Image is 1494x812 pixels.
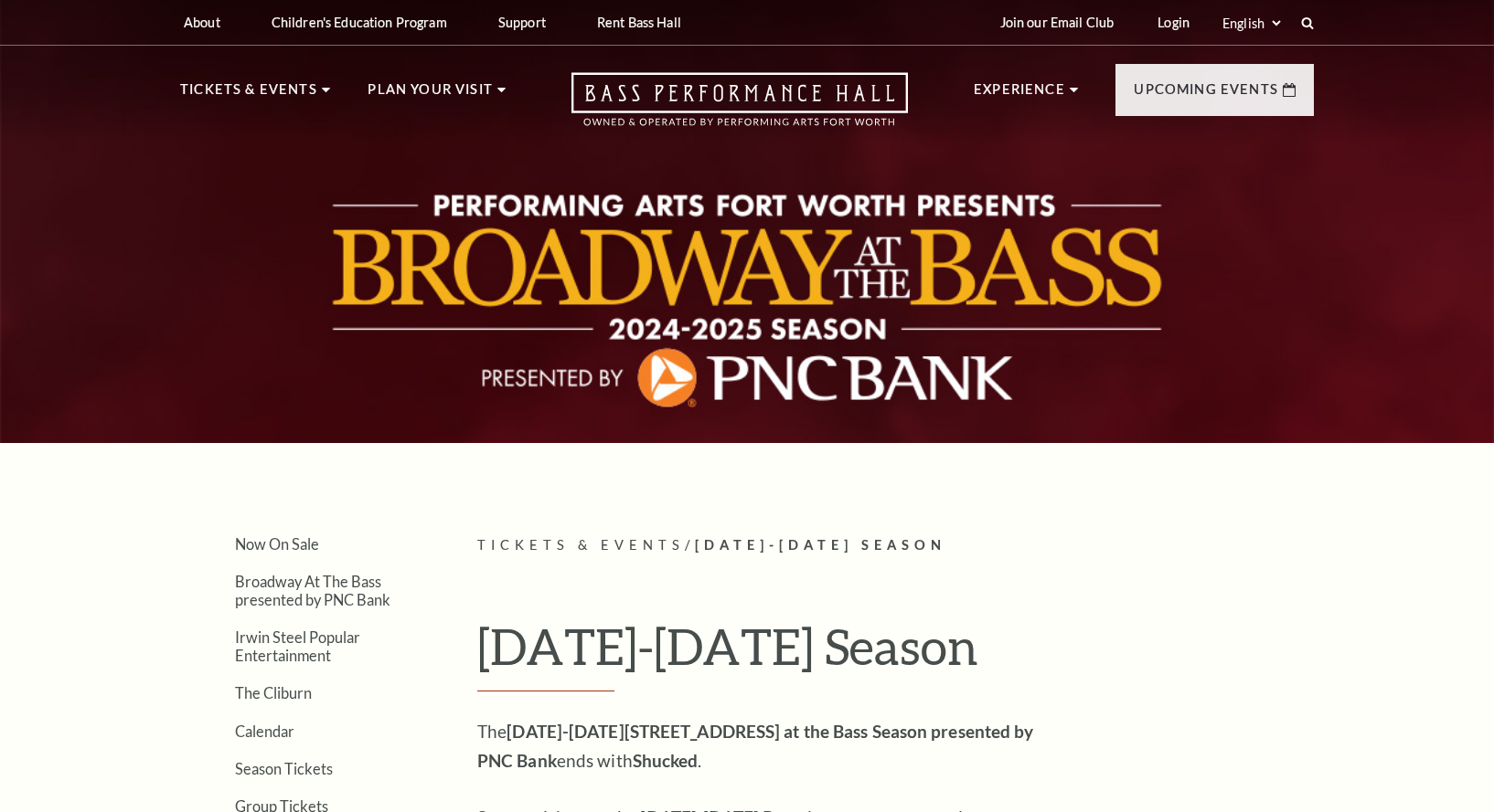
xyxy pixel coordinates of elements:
[477,537,685,553] span: Tickets & Events
[235,760,333,777] a: Season Tickets
[368,79,493,111] p: Plan Your Visit
[974,79,1065,111] p: Experience
[477,721,1033,771] strong: [DATE]-[DATE][STREET_ADDRESS] at the Bass Season presented by PNC Bank
[235,535,319,553] a: Now On Sale
[633,750,699,771] strong: Shucked
[235,722,294,740] a: Calendar
[235,684,312,701] a: The Cliburn
[235,573,390,607] a: Broadway At The Bass presented by PNC Bank
[695,537,946,553] span: [DATE]-[DATE] Season
[1134,79,1278,111] p: Upcoming Events
[498,15,546,30] p: Support
[184,15,220,30] p: About
[477,717,1072,775] p: The ends with .
[1219,15,1284,32] select: Select:
[272,15,447,30] p: Children's Education Program
[235,628,360,663] a: Irwin Steel Popular Entertainment
[477,617,1314,691] h1: [DATE]-[DATE] Season
[477,534,1314,557] p: /
[180,79,317,111] p: Tickets & Events
[597,15,681,30] p: Rent Bass Hall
